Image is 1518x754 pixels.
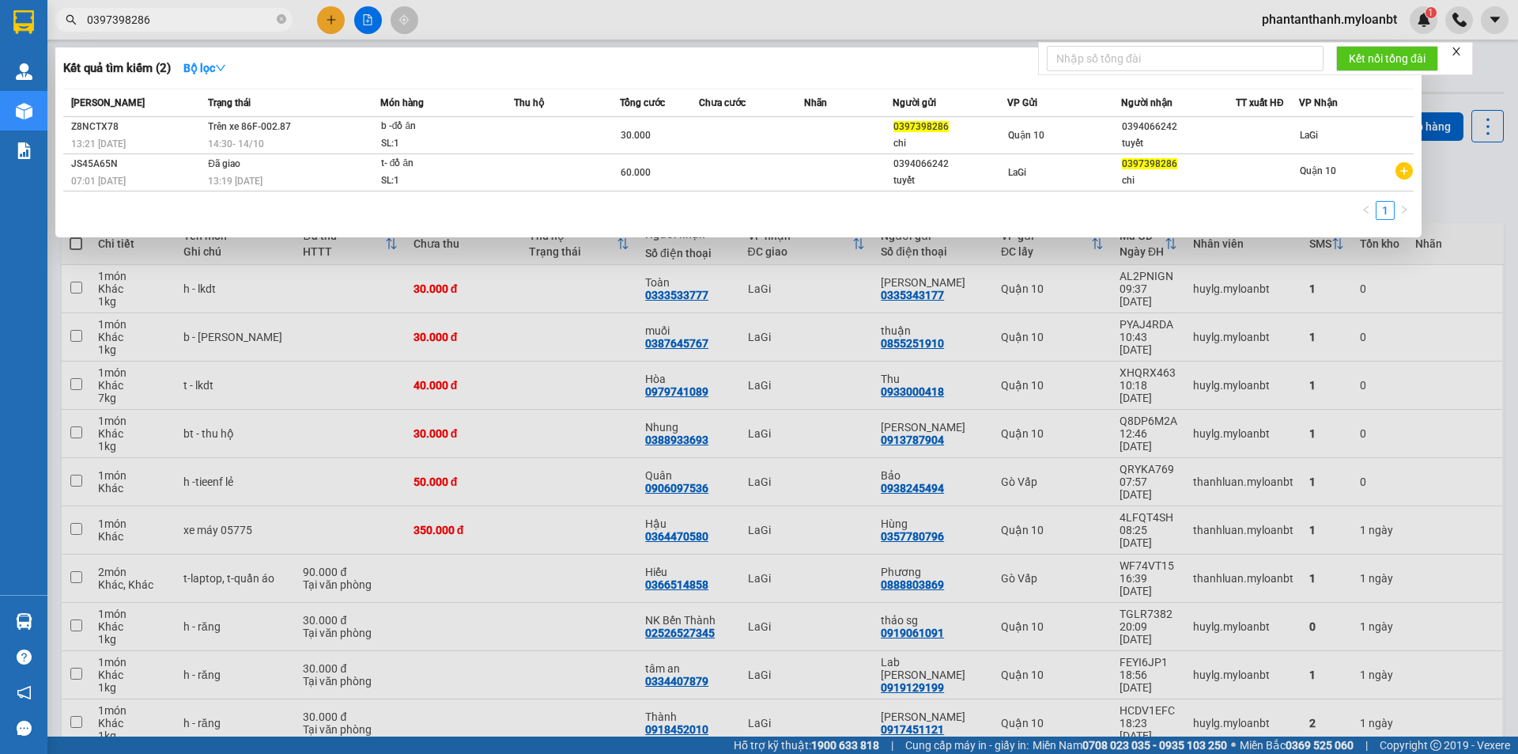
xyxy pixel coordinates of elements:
[380,97,424,108] span: Món hàng
[71,97,145,108] span: [PERSON_NAME]
[620,97,665,108] span: Tổng cước
[71,156,203,172] div: JS45A65N
[17,650,32,665] span: question-circle
[1008,167,1026,178] span: LaGi
[621,130,651,141] span: 30.000
[1395,162,1413,180] span: plus-circle
[1336,46,1438,71] button: Kết nối tổng đài
[1376,202,1394,219] a: 1
[1047,46,1324,71] input: Nhập số tổng đài
[1361,205,1371,214] span: left
[1300,165,1336,176] span: Quận 10
[208,176,262,187] span: 13:19 [DATE]
[171,55,239,81] button: Bộ lọcdown
[17,685,32,700] span: notification
[1122,172,1235,189] div: chi
[1349,50,1425,67] span: Kết nối tổng đài
[16,103,32,119] img: warehouse-icon
[893,172,1006,189] div: tuyết
[1357,201,1376,220] button: left
[66,14,77,25] span: search
[208,97,251,108] span: Trạng thái
[71,119,203,135] div: Z8NCTX78
[1376,201,1395,220] li: 1
[1122,158,1177,169] span: 0397398286
[277,13,286,28] span: close-circle
[183,62,226,74] strong: Bộ lọc
[1236,97,1284,108] span: TT xuất HĐ
[71,138,126,150] span: 13:21 [DATE]
[16,613,32,630] img: warehouse-icon
[16,142,32,159] img: solution-icon
[381,155,500,172] div: t- đồ ăn
[1357,201,1376,220] li: Previous Page
[1121,97,1172,108] span: Người nhận
[1399,205,1409,214] span: right
[1122,119,1235,135] div: 0394066242
[699,97,746,108] span: Chưa cước
[17,721,32,736] span: message
[1451,46,1462,57] span: close
[893,156,1006,172] div: 0394066242
[208,158,240,169] span: Đã giao
[208,121,291,132] span: Trên xe 86F-002.87
[277,14,286,24] span: close-circle
[514,97,544,108] span: Thu hộ
[1299,97,1338,108] span: VP Nhận
[71,176,126,187] span: 07:01 [DATE]
[381,135,500,153] div: SL: 1
[1395,201,1414,220] li: Next Page
[621,167,651,178] span: 60.000
[87,11,274,28] input: Tìm tên, số ĐT hoặc mã đơn
[1300,130,1318,141] span: LaGi
[893,135,1006,152] div: chi
[893,97,936,108] span: Người gửi
[1122,135,1235,152] div: tuyết
[208,138,264,150] span: 14:30 - 14/10
[381,118,500,135] div: b -đồ ăn
[804,97,827,108] span: Nhãn
[1395,201,1414,220] button: right
[63,60,171,77] h3: Kết quả tìm kiếm ( 2 )
[1008,130,1044,141] span: Quận 10
[13,10,34,34] img: logo-vxr
[16,63,32,80] img: warehouse-icon
[1007,97,1037,108] span: VP Gửi
[381,172,500,190] div: SL: 1
[215,63,226,74] span: down
[893,121,949,132] span: 0397398286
